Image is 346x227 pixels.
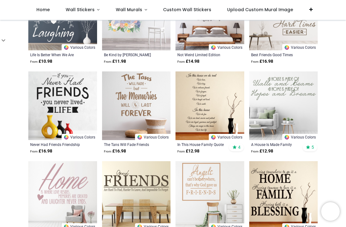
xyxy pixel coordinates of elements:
[63,45,69,50] img: Color Wheel
[249,71,318,140] img: A House Is Made Family Home Quote Wall Sticker
[104,142,156,147] a: The Tans Will Fade Friends Quote
[30,58,52,65] strong: £ 10.98
[30,60,38,63] span: From
[177,58,199,65] strong: £ 14.98
[30,148,52,154] strong: £ 16.98
[282,134,318,140] a: Various Colors
[251,150,259,153] span: From
[28,71,97,140] img: Never Had Friends Friendship Quote Wall Sticker
[251,148,273,154] strong: £ 12.98
[209,134,244,140] a: Various Colors
[135,134,171,140] a: Various Colors
[282,44,318,50] a: Various Colors
[137,134,143,140] img: Color Wheel
[66,7,95,13] span: Wall Stickers
[30,150,38,153] span: From
[284,45,290,50] img: Color Wheel
[30,52,82,57] a: Life Is Better When We Are Laughing Quote
[311,144,314,150] span: 5
[211,134,216,140] img: Color Wheel
[238,144,241,150] span: 4
[36,7,50,13] span: Home
[30,142,82,147] a: Never Had Friends Friendship Quote
[211,45,216,50] img: Color Wheel
[177,150,185,153] span: From
[104,148,126,154] strong: £ 16.98
[177,52,229,57] a: Not Weird Limited Edition
[209,44,244,50] a: Various Colors
[102,71,171,140] img: The Tans Will Fade Friends Quote Wall Sticker
[175,71,244,140] img: In This House Family Quote Wall Sticker - Mod8
[251,52,303,57] a: Best Friends Good Times Friendship Quote
[177,60,185,63] span: From
[227,7,293,13] span: Upload Custom Mural Image
[251,58,273,65] strong: £ 16.98
[63,134,69,140] img: Color Wheel
[104,60,111,63] span: From
[251,142,303,147] a: A House Is Made Family Home Quote
[163,7,211,13] span: Custom Wall Stickers
[62,44,97,50] a: Various Colors
[177,142,229,147] a: In This House Family Quote
[321,202,340,221] iframe: Brevo live chat
[116,7,142,13] span: Wall Murals
[62,134,97,140] a: Various Colors
[284,134,290,140] img: Color Wheel
[177,148,199,154] strong: £ 12.98
[104,150,111,153] span: From
[104,58,126,65] strong: £ 11.98
[104,52,156,57] a: Be Kind by [PERSON_NAME]
[251,60,259,63] span: From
